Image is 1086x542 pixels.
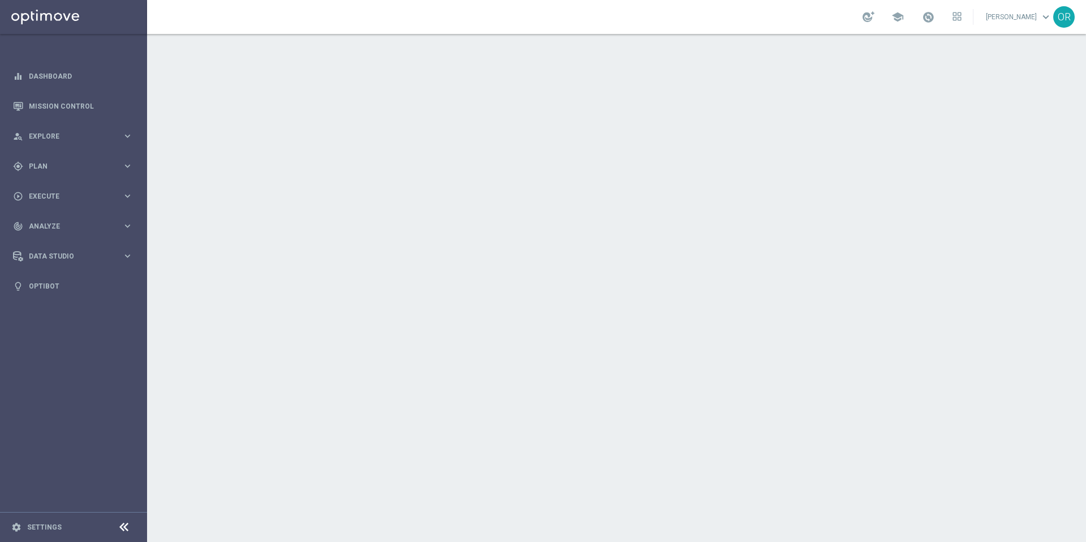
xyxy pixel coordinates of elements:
[13,191,122,201] div: Execute
[29,193,122,200] span: Execute
[13,71,23,81] i: equalizer
[29,163,122,170] span: Plan
[891,11,904,23] span: school
[29,253,122,260] span: Data Studio
[13,61,133,91] div: Dashboard
[13,191,23,201] i: play_circle_outline
[12,72,133,81] button: equalizer Dashboard
[29,91,133,121] a: Mission Control
[12,222,133,231] button: track_changes Analyze keyboard_arrow_right
[13,161,122,171] div: Plan
[122,131,133,141] i: keyboard_arrow_right
[12,162,133,171] button: gps_fixed Plan keyboard_arrow_right
[12,132,133,141] button: person_search Explore keyboard_arrow_right
[29,271,133,301] a: Optibot
[12,282,133,291] button: lightbulb Optibot
[1053,6,1075,28] div: OR
[12,252,133,261] button: Data Studio keyboard_arrow_right
[12,192,133,201] button: play_circle_outline Execute keyboard_arrow_right
[13,221,122,231] div: Analyze
[13,271,133,301] div: Optibot
[12,102,133,111] button: Mission Control
[985,8,1053,25] a: [PERSON_NAME]keyboard_arrow_down
[29,61,133,91] a: Dashboard
[13,91,133,121] div: Mission Control
[11,522,21,532] i: settings
[13,251,122,261] div: Data Studio
[122,251,133,261] i: keyboard_arrow_right
[13,131,122,141] div: Explore
[122,161,133,171] i: keyboard_arrow_right
[29,223,122,230] span: Analyze
[13,161,23,171] i: gps_fixed
[122,191,133,201] i: keyboard_arrow_right
[1040,11,1052,23] span: keyboard_arrow_down
[13,281,23,291] i: lightbulb
[29,133,122,140] span: Explore
[27,524,62,531] a: Settings
[13,131,23,141] i: person_search
[13,221,23,231] i: track_changes
[122,221,133,231] i: keyboard_arrow_right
